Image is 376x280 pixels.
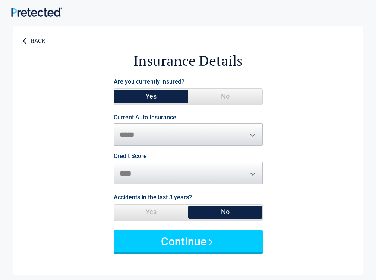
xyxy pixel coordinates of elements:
span: Yes [114,205,188,219]
label: Are you currently insured? [114,77,184,87]
h2: Insurance Details [54,51,322,70]
span: No [188,205,262,219]
span: No [188,89,262,104]
label: Credit Score [114,153,147,159]
label: Current Auto Insurance [114,115,176,120]
button: Continue [114,230,263,252]
img: Main Logo [11,7,62,17]
label: Accidents in the last 3 years? [114,192,192,202]
span: Yes [114,89,188,104]
a: BACK [21,31,47,44]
